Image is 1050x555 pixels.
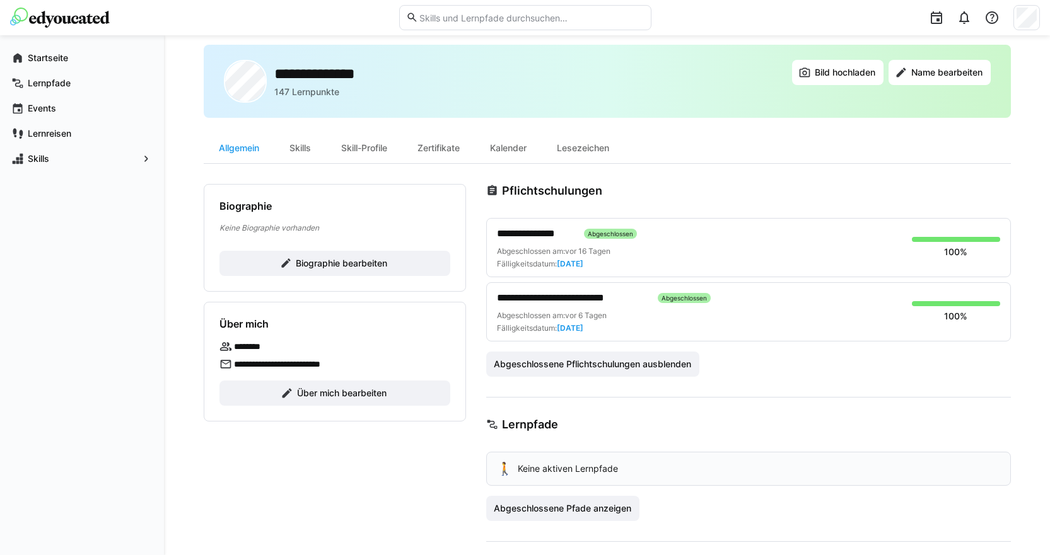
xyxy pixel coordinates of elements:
span: Biographie bearbeiten [294,257,389,270]
span: Über mich bearbeiten [295,387,388,399]
div: Fälligkeitsdatum: [497,259,583,269]
button: Abgeschlossene Pfade anzeigen [486,496,640,521]
div: 🚶 [497,462,513,475]
div: Fälligkeitsdatum: [497,323,583,333]
span: [DATE] [557,259,583,268]
div: 100% [944,246,967,258]
div: Abgeschlossen am: [497,311,607,321]
button: Bild hochladen [792,60,884,85]
div: Abgeschlossen [658,293,711,303]
p: Keine Biographie vorhanden [219,222,450,233]
span: Name bearbeiten [909,66,984,79]
span: [DATE] [557,323,583,333]
div: Skills [274,133,326,163]
div: 100% [944,310,967,323]
button: Biographie bearbeiten [219,251,450,276]
button: Name bearbeiten [889,60,991,85]
h3: Pflichtschulungen [502,184,602,198]
span: Abgeschlossene Pfade anzeigen [492,502,633,515]
h4: Über mich [219,318,269,330]
span: Bild hochladen [813,66,877,79]
div: Abgeschlossen am: [497,246,610,256]
div: Zertifikate [402,133,475,163]
div: Abgeschlossen [584,229,637,239]
button: Über mich bearbeiten [219,380,450,406]
div: Skill-Profile [326,133,402,163]
div: Allgemein [204,133,274,163]
div: Lesezeichen [542,133,624,163]
span: Abgeschlossene Pflichtschulungen ausblenden [492,358,693,370]
input: Skills und Lernpfade durchsuchen… [418,12,644,23]
p: 147 Lernpunkte [274,86,339,98]
span: vor 16 Tagen [565,246,610,256]
p: Keine aktiven Lernpfade [518,462,618,475]
h3: Lernpfade [502,418,558,432]
h4: Biographie [219,200,272,212]
div: Kalender [475,133,542,163]
span: vor 6 Tagen [565,311,607,320]
button: Abgeschlossene Pflichtschulungen ausblenden [486,352,700,377]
